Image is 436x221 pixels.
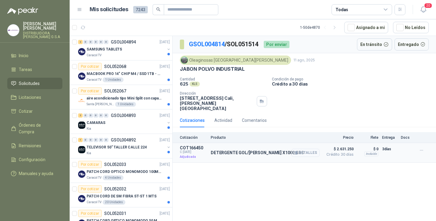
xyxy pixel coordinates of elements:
[94,138,98,142] div: 0
[94,113,98,118] div: 0
[87,151,91,156] p: Kia
[7,154,62,165] a: Configuración
[83,113,88,118] div: 0
[78,48,85,55] img: Company Logo
[180,56,291,65] div: Oleaginosas [GEOGRAPHIC_DATA][PERSON_NAME]
[291,149,320,157] button: Detalles
[87,53,101,58] p: Caracol TV
[180,135,207,140] p: Cotización
[87,126,91,131] p: Kia
[357,135,378,140] p: Flete
[19,52,28,59] span: Inicio
[78,40,83,44] div: 2
[78,63,102,70] div: Por cotizar
[19,170,53,177] span: Manuales y ayuda
[272,81,434,86] p: Crédito a 30 días
[242,117,267,124] div: Comentarios
[19,142,41,149] span: Remisiones
[99,138,103,142] div: 0
[104,211,126,216] p: SOL052031
[357,38,392,50] button: En tránsito
[382,135,397,140] p: Entrega
[418,4,429,15] button: 20
[189,40,259,49] p: / SOL051514
[7,7,38,15] img: Logo peakr
[160,113,170,119] p: [DATE]
[104,89,126,93] p: SOL052067
[83,138,88,142] div: 0
[87,47,122,52] p: SAMSUNG TABLETS
[111,40,136,44] p: GSOL004894
[87,96,162,101] p: aire acondicionado tipo Mini Split con capacidad de 12000 BTU a 110V o 220V
[160,39,170,45] p: [DATE]
[70,60,172,85] a: Por cotizarSOL052068[DATE] Company LogoMACBOOK PRO 14" CHIP M4 / SSD 1TB - 24 GB RAMCaracol TV1 U...
[160,186,170,192] p: [DATE]
[70,158,172,183] a: Por cotizarSOL052033[DATE] Company LogoPATCH CORD OPTICO MONOMODO 100MTSCaracol TV4 Unidades
[180,150,207,154] span: C: [DATE]
[19,122,57,135] span: Órdenes de Compra
[180,145,207,150] p: COT166450
[78,112,171,131] a: 2 0 0 0 0 0 GSOL004893[DATE] Company LogoCAMARASKia
[19,108,33,115] span: Cotizar
[87,120,105,126] p: CAMARAS
[180,66,245,72] p: JABON POLVO INDUSTRIAL
[344,22,388,33] button: Asignado a mi
[78,210,102,217] div: Por cotizar
[78,138,83,142] div: 1
[133,6,148,13] span: 7243
[88,40,93,44] div: 0
[104,162,126,167] p: SOL052033
[78,185,102,193] div: Por cotizar
[87,71,162,77] p: MACBOOK PRO 14" CHIP M4 / SSD 1TB - 24 GB RAM
[160,137,170,143] p: [DATE]
[78,146,85,153] img: Company Logo
[70,183,172,207] a: Por cotizarSOL052032[DATE] Company LogoPATCH CORD DE SM FIBRA ST-ST 1 MTSCaracol TV20 Unidades
[111,113,136,118] p: GSOL004893
[180,117,205,124] div: Cotizaciones
[7,92,62,103] a: Licitaciones
[364,151,378,156] div: Incluido
[103,77,124,82] div: 1 Unidades
[99,113,103,118] div: 0
[323,135,354,140] p: Precio
[424,3,432,8] span: 20
[78,73,85,80] img: Company Logo
[78,87,102,95] div: Por cotizar
[180,77,267,81] p: Cantidad
[78,171,85,178] img: Company Logo
[7,106,62,117] a: Cotizar
[78,97,85,104] img: Company Logo
[88,113,93,118] div: 0
[335,6,348,13] div: Todas
[189,41,225,48] a: GSOL004814
[323,153,354,156] span: Crédito 30 días
[7,50,62,61] a: Inicio
[104,113,108,118] div: 0
[382,145,397,153] p: 3 días
[99,40,103,44] div: 0
[103,175,124,180] div: 4 Unidades
[160,64,170,70] p: [DATE]
[160,88,170,94] p: [DATE]
[7,140,62,151] a: Remisiones
[264,41,289,48] div: Por enviar
[88,138,93,142] div: 0
[94,40,98,44] div: 0
[78,136,171,156] a: 1 0 0 0 0 0 GSOL004892[DATE] Company LogoTELEVISOR 50" TALLER CALLE 224Kia
[211,150,304,155] p: DETERGENTE GOL/[PERSON_NAME] X1000 GRS
[23,31,62,39] p: DISTRIBUIDORA [PERSON_NAME] G S.A
[87,145,147,150] p: TELEVISOR 50" TALLER CALLE 224
[87,169,162,175] p: PATCH CORD OPTICO MONOMODO 100MTS
[87,102,114,107] p: Santa [PERSON_NAME]
[7,78,62,89] a: Solicitudes
[87,77,101,82] p: Caracol TV
[180,81,188,86] p: 625
[103,200,125,205] div: 20 Unidades
[78,195,85,202] img: Company Logo
[180,96,254,111] p: [STREET_ADDRESS] Cali , [PERSON_NAME][GEOGRAPHIC_DATA]
[83,40,88,44] div: 0
[180,154,207,160] p: Adjudicada
[23,22,62,30] p: [PERSON_NAME] [PERSON_NAME]
[7,64,62,75] a: Tareas
[7,168,62,179] a: Manuales y ayuda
